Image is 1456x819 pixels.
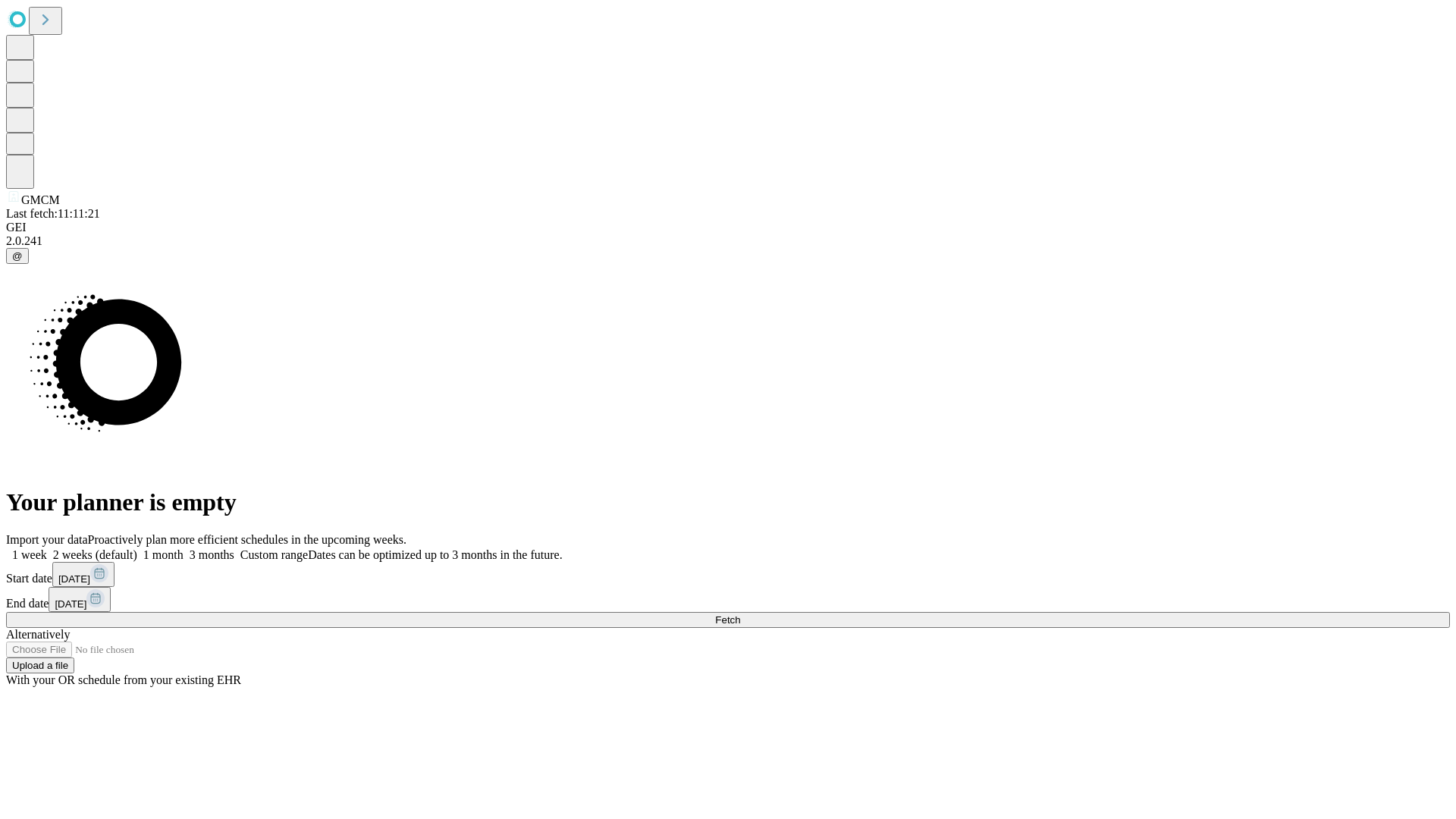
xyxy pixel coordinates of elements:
[308,548,562,561] span: Dates can be optimized up to 3 months in the future.
[88,533,406,546] span: Proactively plan more efficient schedules in the upcoming weeks.
[6,207,100,220] span: Last fetch: 11:11:21
[190,548,234,561] span: 3 months
[6,248,29,264] button: @
[6,628,70,641] span: Alternatively
[6,533,88,546] span: Import your data
[55,598,86,610] span: [DATE]
[58,573,90,585] span: [DATE]
[53,548,137,561] span: 2 weeks (default)
[6,587,1450,612] div: End date
[49,587,111,612] button: [DATE]
[21,193,60,206] span: GMCM
[6,562,1450,587] div: Start date
[6,657,74,673] button: Upload a file
[6,234,1450,248] div: 2.0.241
[715,614,740,626] span: Fetch
[52,562,115,587] button: [DATE]
[143,548,184,561] span: 1 month
[6,221,1450,234] div: GEI
[6,673,241,686] span: With your OR schedule from your existing EHR
[12,548,47,561] span: 1 week
[12,250,23,262] span: @
[6,612,1450,628] button: Fetch
[240,548,308,561] span: Custom range
[6,488,1450,516] h1: Your planner is empty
